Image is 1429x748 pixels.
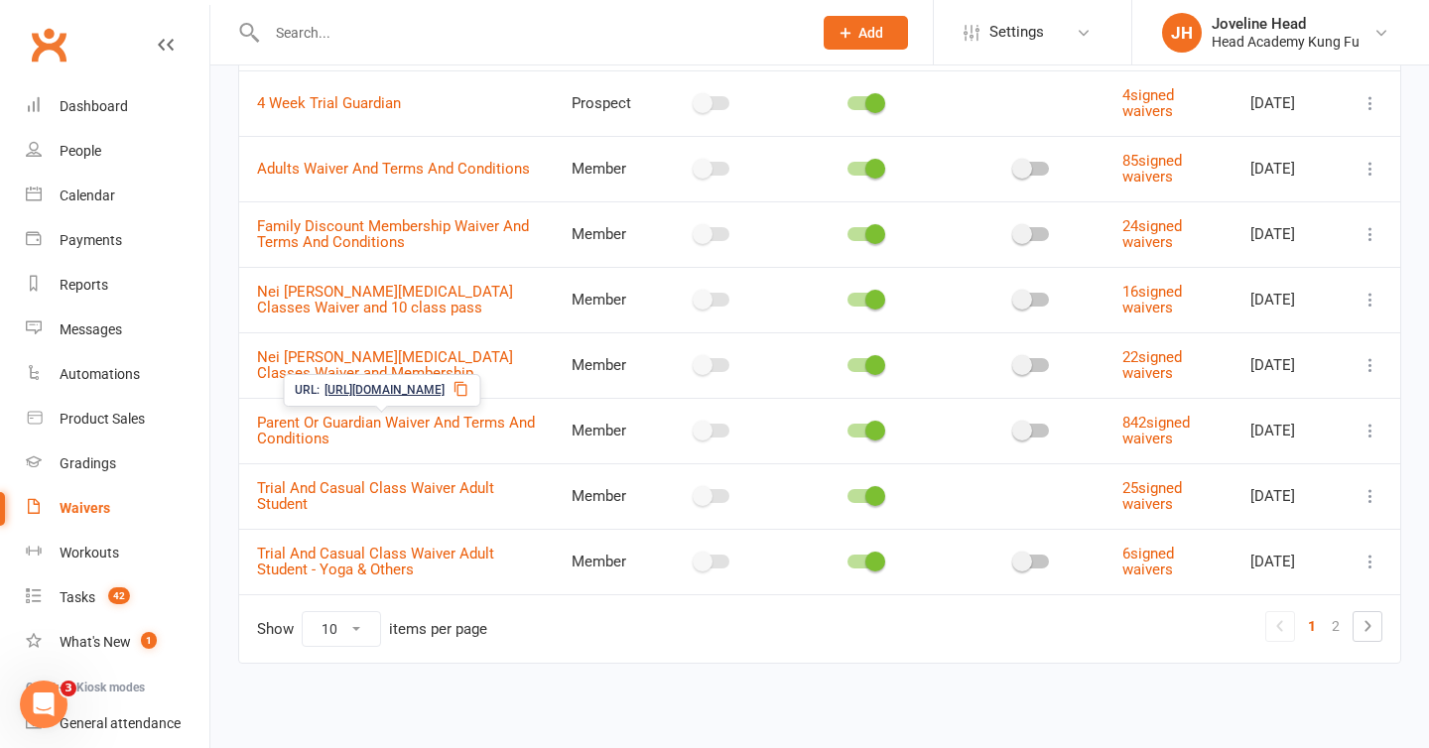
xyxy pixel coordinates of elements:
span: 1 [141,632,157,649]
a: Trial And Casual Class Waiver Adult Student - Yoga & Others [257,545,494,579]
span: [URL][DOMAIN_NAME] [325,381,445,400]
span: Add [858,25,883,41]
td: Member [554,201,656,267]
a: Trial And Casual Class Waiver Adult Student [257,479,494,514]
a: 842signed waivers [1122,414,1190,448]
div: Automations [60,366,140,382]
div: Show [257,611,487,647]
div: Tasks [60,589,95,605]
td: Prospect [554,70,656,136]
div: What's New [60,634,131,650]
td: Member [554,136,656,201]
td: [DATE] [1233,267,1341,332]
a: Automations [26,352,209,397]
a: Nei [PERSON_NAME][MEDICAL_DATA] Classes Waiver and Membership [257,348,513,383]
span: Settings [989,10,1044,55]
div: JH [1162,13,1202,53]
a: 85signed waivers [1122,152,1182,187]
a: Reports [26,263,209,308]
span: 3 [61,681,76,696]
span: 42 [108,587,130,604]
a: 1 [1300,612,1324,640]
div: General attendance [60,715,181,731]
div: Head Academy Kung Fu [1212,33,1360,51]
input: Search... [261,19,798,47]
a: 2 [1324,612,1348,640]
a: People [26,129,209,174]
a: General attendance kiosk mode [26,701,209,746]
td: Member [554,267,656,332]
td: [DATE] [1233,398,1341,463]
td: [DATE] [1233,201,1341,267]
div: Calendar [60,187,115,203]
div: items per page [389,621,487,638]
div: Gradings [60,455,116,471]
a: Clubworx [24,20,73,69]
a: Messages [26,308,209,352]
a: Family Discount Membership Waiver And Terms And Conditions [257,217,529,252]
a: Product Sales [26,397,209,441]
a: 22signed waivers [1122,348,1182,383]
div: Joveline Head [1212,15,1360,33]
a: 4signed waivers [1122,86,1174,121]
td: Member [554,398,656,463]
div: Payments [60,232,122,248]
a: Gradings [26,441,209,486]
div: Dashboard [60,98,128,114]
div: Reports [60,277,108,293]
a: 24signed waivers [1122,217,1182,252]
a: 25signed waivers [1122,479,1182,514]
div: Waivers [60,500,110,516]
div: Workouts [60,545,119,561]
td: [DATE] [1233,332,1341,398]
a: Waivers [26,486,209,531]
div: People [60,143,101,159]
td: [DATE] [1233,70,1341,136]
a: 4 Week Trial Guardian [257,94,401,112]
div: Messages [60,321,122,337]
a: Calendar [26,174,209,218]
a: Dashboard [26,84,209,129]
td: Member [554,463,656,529]
td: [DATE] [1233,529,1341,594]
td: Member [554,332,656,398]
button: Add [824,16,908,50]
div: Product Sales [60,411,145,427]
a: What's New1 [26,620,209,665]
td: Member [554,529,656,594]
a: 6signed waivers [1122,545,1174,579]
a: Adults Waiver And Terms And Conditions [257,160,530,178]
a: Tasks 42 [26,575,209,620]
a: Nei [PERSON_NAME][MEDICAL_DATA] Classes Waiver and 10 class pass [257,283,513,317]
a: Payments [26,218,209,263]
td: [DATE] [1233,136,1341,201]
a: 16signed waivers [1122,283,1182,317]
a: Workouts [26,531,209,575]
span: URL: [295,381,320,400]
iframe: Intercom live chat [20,681,67,728]
a: Parent Or Guardian Waiver And Terms And Conditions [257,414,535,448]
td: [DATE] [1233,463,1341,529]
